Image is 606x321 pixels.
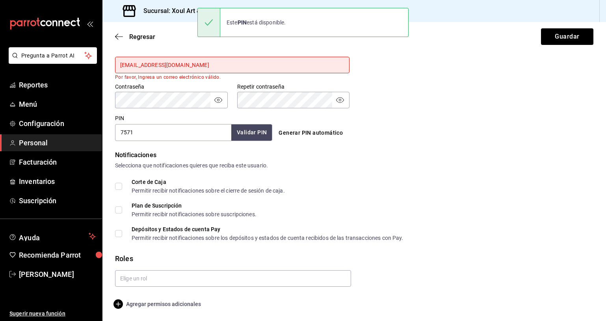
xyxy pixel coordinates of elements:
[19,137,96,148] span: Personal
[237,84,350,89] label: Repetir contraseña
[115,253,593,264] div: Roles
[220,14,292,31] div: Este está disponible.
[19,232,86,241] span: Ayuda
[19,269,96,280] span: [PERSON_NAME]
[115,161,593,170] div: Selecciona que notificaciones quieres que reciba este usuario.
[132,235,403,241] div: Permitir recibir notificaciones sobre los depósitos y estados de cuenta recibidos de las transacc...
[137,6,291,16] h3: Sucursal: Xoul Art & Mezcal ([GEOGRAPHIC_DATA])
[19,176,96,187] span: Inventarios
[19,157,96,167] span: Facturación
[87,20,93,27] button: open_drawer_menu
[214,95,223,105] button: passwordField
[6,57,97,65] a: Pregunta a Parrot AI
[115,84,228,89] label: Contraseña
[19,80,96,90] span: Reportes
[19,118,96,129] span: Configuración
[335,95,345,105] button: passwordField
[132,212,257,217] div: Permitir recibir notificaciones sobre suscripciones.
[9,47,97,64] button: Pregunta a Parrot AI
[21,52,85,60] span: Pregunta a Parrot AI
[115,270,351,287] input: Elige un rol
[115,74,349,80] p: Por favor, Ingresa un correo electrónico válido.
[132,188,285,193] div: Permitir recibir notificaciones sobre el cierre de sesión de caja.
[132,179,285,185] div: Corte de Caja
[115,124,231,141] input: 3 a 6 dígitos
[19,99,96,109] span: Menú
[115,115,124,121] label: PIN
[231,124,272,141] button: Validar PIN
[19,250,96,260] span: Recomienda Parrot
[115,150,593,160] div: Notificaciones
[115,299,201,309] button: Agregar permisos adicionales
[19,195,96,206] span: Suscripción
[9,310,96,318] span: Sugerir nueva función
[132,226,403,232] div: Depósitos y Estados de cuenta Pay
[132,203,257,208] div: Plan de Suscripción
[129,33,155,41] span: Regresar
[238,19,247,26] strong: PIN
[115,33,155,41] button: Regresar
[541,28,593,45] button: Guardar
[275,126,346,140] button: Generar PIN automático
